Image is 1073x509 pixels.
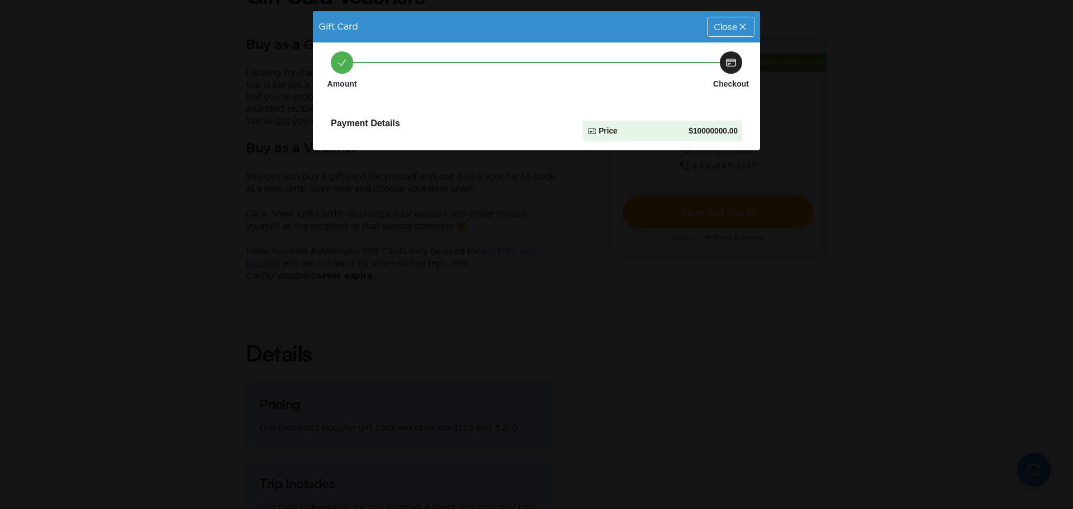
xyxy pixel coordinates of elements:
[319,21,358,31] span: Gift Card
[331,116,574,131] h6: Payment Details
[713,78,749,89] h6: Checkout
[689,125,738,137] p: $ 10000000.00
[599,125,617,137] p: Price
[327,78,357,89] h6: Amount
[714,22,737,31] span: Close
